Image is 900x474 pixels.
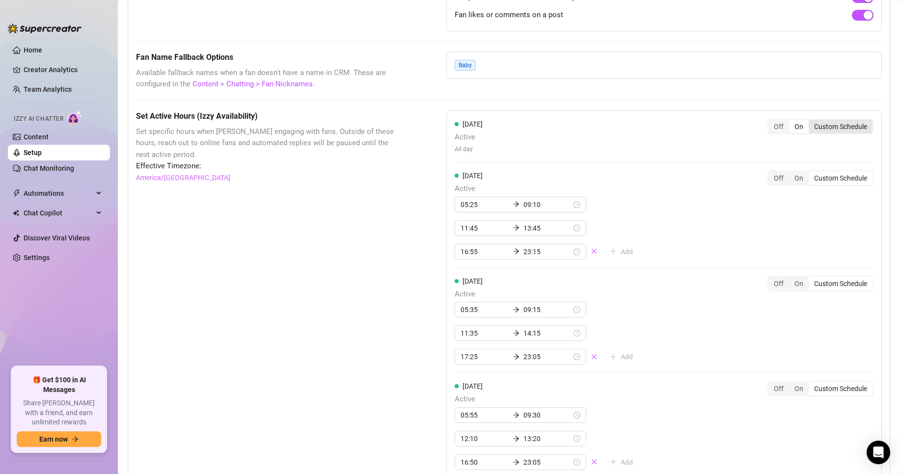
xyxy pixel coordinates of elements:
input: Start time [461,223,509,234]
span: arrow-right [513,435,519,442]
button: Add [602,244,641,260]
input: End time [523,304,572,315]
div: On [789,382,809,395]
span: close [591,248,598,255]
div: Off [768,120,789,133]
span: Active [455,183,641,195]
input: Start time [461,246,509,257]
span: Active [455,394,641,405]
div: Off [768,382,789,395]
input: Start time [461,351,509,362]
span: Fan likes or comments on a post [455,9,563,21]
span: Effective Timezone: [136,160,397,172]
a: Setup [24,149,42,157]
a: Chat Monitoring [24,164,74,172]
button: Earn nowarrow-right [17,431,101,447]
div: Off [768,171,789,185]
input: End time [523,410,572,421]
span: Earn now [39,435,68,443]
button: Add [602,454,641,470]
span: Set specific hours when [PERSON_NAME] engaging with fans. Outside of these hours, reach out to on... [136,126,397,161]
a: Home [24,46,42,54]
a: Content > Chatting > Fan Nicknames [192,79,313,88]
span: arrow-right [513,353,519,360]
div: segmented control [767,381,873,396]
span: [DATE] [463,120,483,128]
img: Chat Copilot [13,210,19,216]
div: On [789,171,809,185]
span: [DATE] [463,277,483,285]
input: End time [523,328,572,339]
input: End time [523,223,572,234]
span: [DATE] [463,382,483,390]
a: Creator Analytics [24,62,102,78]
input: End time [523,246,572,257]
span: arrow-right [513,412,519,419]
div: segmented control [767,170,873,186]
span: Baby [455,60,476,71]
span: arrow-right [513,459,519,466]
a: Content [24,133,49,141]
div: Custom Schedule [809,120,873,133]
span: arrow-right [513,330,519,337]
span: Available fallback names when a fan doesn't have a name in CRM. These are configured in the . [136,67,397,90]
span: Automations [24,185,93,201]
span: [DATE] [463,172,483,180]
button: Add [602,349,641,365]
input: Start time [461,433,509,444]
span: arrow-right [513,306,519,313]
input: Start time [461,457,509,468]
div: Custom Schedule [809,382,873,395]
input: End time [523,351,572,362]
div: Custom Schedule [809,171,873,185]
div: On [789,120,809,133]
span: close [591,353,598,360]
span: arrow-right [72,436,79,443]
span: arrow-right [513,224,519,231]
span: Izzy AI Chatter [14,114,63,124]
div: On [789,277,809,290]
span: Active [455,289,641,300]
input: Start time [461,304,509,315]
div: Open Intercom Messenger [867,441,890,464]
span: thunderbolt [13,189,21,197]
a: Discover Viral Videos [24,234,90,242]
input: Start time [461,410,509,421]
span: arrow-right [513,201,519,208]
a: Settings [24,254,50,262]
img: logo-BBDzfeDw.svg [8,24,82,33]
input: Start time [461,199,509,210]
span: All day [455,145,483,154]
span: 🎁 Get $100 in AI Messages [17,375,101,395]
h5: Fan Name Fallback Options [136,52,397,63]
a: America/[GEOGRAPHIC_DATA] [136,172,230,183]
a: Team Analytics [24,85,72,93]
img: AI Chatter [67,110,82,125]
div: Custom Schedule [809,277,873,290]
span: close [591,458,598,465]
span: arrow-right [513,248,519,255]
input: End time [523,199,572,210]
span: Active [455,132,483,143]
div: segmented control [767,276,873,291]
span: Share [PERSON_NAME] with a friend, and earn unlimited rewards [17,398,101,427]
div: segmented control [767,119,873,134]
span: Chat Copilot [24,205,93,221]
div: Off [768,277,789,290]
input: Start time [461,328,509,339]
h5: Set Active Hours (Izzy Availability) [136,110,397,122]
input: End time [523,433,572,444]
input: End time [523,457,572,468]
